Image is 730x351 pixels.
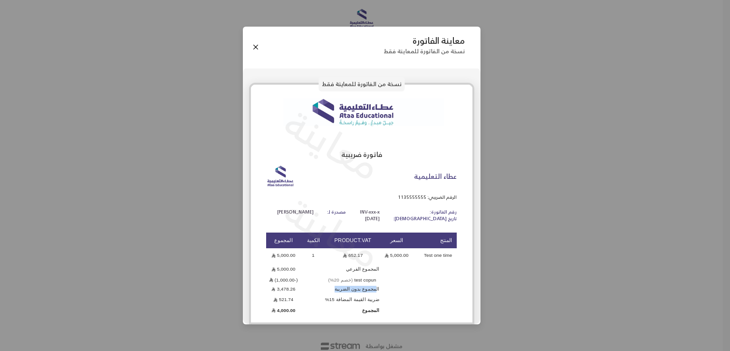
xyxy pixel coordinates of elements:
[266,209,314,216] p: [PERSON_NAME]
[393,209,457,216] p: رقم الفاتورة:
[360,209,380,216] p: INV-xxx-x
[266,162,295,191] img: Logo
[301,284,379,294] td: المجموع بدون الضريبة
[379,249,414,262] td: 5,000.00
[266,277,301,283] td: (-1,000.00)
[266,233,301,248] th: المجموع
[266,284,301,294] td: 3,478.26
[384,48,465,55] p: نسخة من الفاتورة للمعاينة فقط
[301,295,379,304] td: ضريبة القيمة المضافة 15%
[266,194,457,201] p: الرقم الضريبي: 1135555555
[318,77,404,92] p: نسخة من الفاتورة للمعاينة فقط
[266,263,301,276] td: 5,000.00
[274,182,391,282] p: معاينة
[328,277,353,283] span: (خصم 20%)
[266,306,301,315] td: 4,000.00
[266,149,457,159] p: فاتورة ضريبية
[266,295,301,304] td: 521.74
[266,249,301,262] td: 5,000.00
[414,249,457,262] td: Test one time
[384,36,465,46] p: معاينة الفاتورة
[274,94,391,194] p: معاينة
[301,306,379,315] td: المجموع
[379,233,414,248] th: السعر
[301,263,379,276] td: المجموع الفرعي
[266,232,457,316] table: Products
[301,277,379,283] td: test copun
[251,85,472,142] img: header0000_mntrq.png
[414,233,457,248] th: المنتج
[393,215,457,223] p: تاريخ [DEMOGRAPHIC_DATA]:
[414,172,457,182] p: عطاء التعليمية
[250,42,261,52] button: Close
